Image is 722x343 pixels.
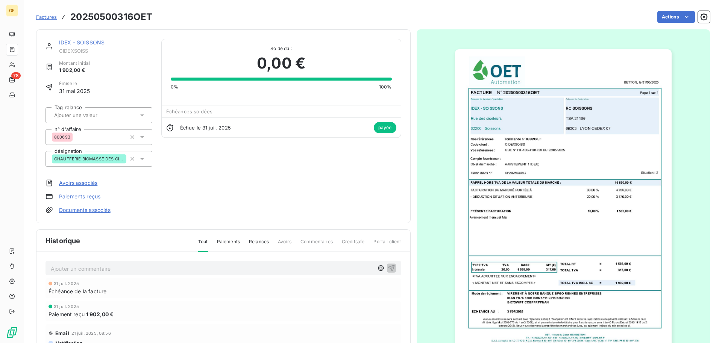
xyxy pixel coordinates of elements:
[379,84,392,90] span: 100%
[171,84,178,90] span: 0%
[374,122,396,133] span: payée
[59,206,111,214] a: Documents associés
[342,238,365,251] span: Creditsafe
[217,238,240,251] span: Paiements
[59,193,100,200] a: Paiements reçus
[54,157,124,161] span: CHAUFFERIE BIOMASSE DES CISELEURS - SOISSONS
[249,238,269,251] span: Relances
[49,310,85,318] span: Paiement reçu
[53,112,129,119] input: Ajouter une valeur
[166,108,213,114] span: Échéances soldées
[59,80,90,87] span: Émise le
[198,238,208,252] span: Tout
[6,5,18,17] div: OE
[180,125,231,131] span: Échue le 31 juil. 2025
[55,330,69,336] span: Email
[54,135,70,139] span: 800693
[373,238,401,251] span: Portail client
[278,238,291,251] span: Avoirs
[59,179,97,187] a: Avoirs associés
[71,331,111,335] span: 21 juil. 2025, 08:56
[59,87,90,95] span: 31 mai 2025
[46,236,80,246] span: Historique
[657,11,695,23] button: Actions
[86,310,114,318] span: 1 902,00 €
[59,60,90,67] span: Montant initial
[11,72,21,79] span: 78
[36,14,57,20] span: Factures
[696,317,714,335] iframe: Intercom live chat
[171,45,392,52] span: Solde dû :
[54,304,79,309] span: 31 juil. 2025
[6,326,18,338] img: Logo LeanPay
[36,13,57,21] a: Factures
[70,10,152,24] h3: 20250500316OET
[59,48,152,54] span: CIDEXSOISS
[59,39,105,46] a: IDEX - SOISSONS
[300,238,333,251] span: Commentaires
[49,287,106,295] span: Échéance de la facture
[54,281,79,286] span: 31 juil. 2025
[257,52,305,75] span: 0,00 €
[59,67,90,74] span: 1 902,00 €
